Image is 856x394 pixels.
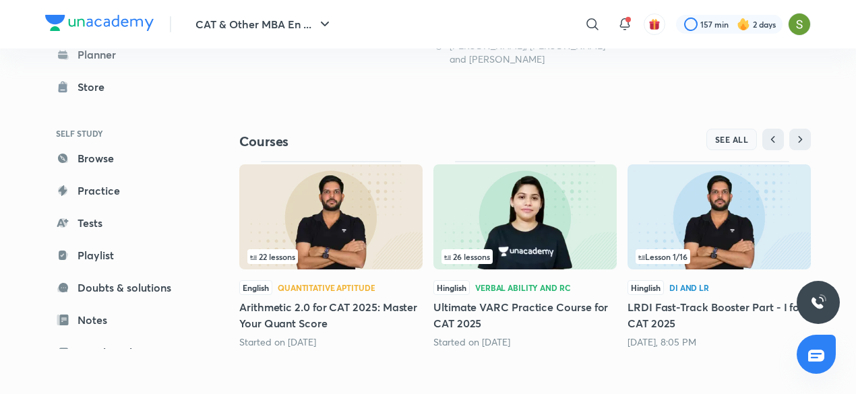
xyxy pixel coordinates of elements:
div: infocontainer [636,249,803,264]
div: infocontainer [247,249,415,264]
div: left [247,249,415,264]
h4: Courses [239,133,525,150]
div: Lokesh Sharma, Ravi Kumar and Ronakkumar Shah [433,39,617,66]
img: avatar [648,18,661,30]
div: infocontainer [441,249,609,264]
a: Free live classes [45,339,202,366]
img: Thumbnail [628,164,811,269]
span: 26 lessons [444,253,490,261]
span: Hinglish [433,280,470,295]
a: Browse [45,145,202,172]
img: Samridhi Vij [788,13,811,36]
h6: SELF STUDY [45,122,202,145]
img: Thumbnail [239,164,423,269]
div: infosection [247,249,415,264]
img: Company Logo [45,15,154,31]
span: Lesson 1 / 16 [638,253,687,261]
a: Playlist [45,242,202,269]
button: avatar [644,13,665,35]
a: Store [45,73,202,100]
div: left [441,249,609,264]
button: CAT & Other MBA En ... [187,11,341,38]
span: 22 lessons [250,253,295,261]
span: SEE ALL [715,135,749,144]
a: Notes [45,306,202,333]
div: Tomorrow, 8:05 PM [628,335,811,349]
a: Tests [45,209,202,236]
img: ttu [810,294,826,310]
h5: Ultimate VARC Practice Course for CAT 2025 [433,299,617,331]
img: Thumbnail [433,164,617,269]
div: Ultimate VARC Practice Course for CAT 2025 [433,161,617,348]
div: Verbal Ability and RC [475,284,570,292]
div: Store [78,79,113,95]
h5: LRDI Fast-Track Booster Part - I for CAT 2025 [628,299,811,331]
div: Started on Aug 4 [239,335,423,349]
h5: Arithmetic 2.0 for CAT 2025: Master Your Quant Score [239,299,423,331]
img: streak [737,18,750,31]
div: Quantitative Aptitude [278,284,375,292]
a: Doubts & solutions [45,274,202,301]
a: Company Logo [45,15,154,34]
div: infosection [636,249,803,264]
a: Planner [45,41,202,68]
span: Hinglish [628,280,664,295]
div: Started on Jul 18 [433,335,617,349]
span: English [239,280,272,295]
button: SEE ALL [706,129,758,150]
div: infosection [441,249,609,264]
a: Practice [45,177,202,204]
div: DI and LR [669,284,709,292]
div: Arithmetic 2.0 for CAT 2025: Master Your Quant Score [239,161,423,348]
div: LRDI Fast-Track Booster Part - I for CAT 2025 [628,161,811,348]
div: left [636,249,803,264]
